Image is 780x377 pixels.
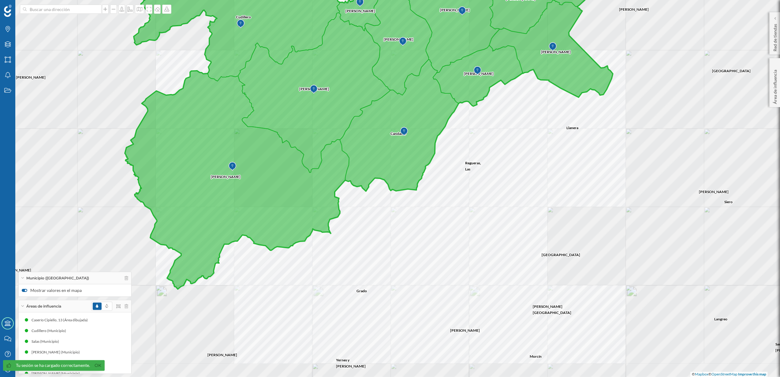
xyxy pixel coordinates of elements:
[399,35,407,48] img: Marker
[22,287,128,293] label: Mostrar valores en el mapa
[711,372,737,376] a: OpenStreetMap
[26,304,61,309] span: Áreas de influencia
[458,5,466,17] img: Marker
[549,41,557,53] img: Marker
[32,317,91,323] div: Caserío Cipiello, 13 (Área dibujada)
[229,160,236,173] img: Marker
[474,65,481,77] img: Marker
[32,328,69,334] div: Cudillero (Municipio)
[32,360,83,366] div: [PERSON_NAME] (Municipio)
[4,5,12,17] img: Geoblink Logo
[237,18,244,30] img: Marker
[310,83,318,95] img: Marker
[772,21,778,51] p: Red de tiendas
[26,275,89,281] span: Municipio ([GEOGRAPHIC_DATA])
[738,372,766,376] a: Improve this map
[772,67,778,104] p: Área de influencia
[16,362,90,368] div: Tu sesión se ha cargado correctamente.
[690,372,768,377] div: © ©
[400,125,408,138] img: Marker
[695,372,708,376] a: Mapbox
[12,4,34,10] span: Soporte
[93,362,103,369] a: Ok
[32,338,62,345] div: Salas (Municipio)
[32,349,83,355] div: [PERSON_NAME] (Municipio)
